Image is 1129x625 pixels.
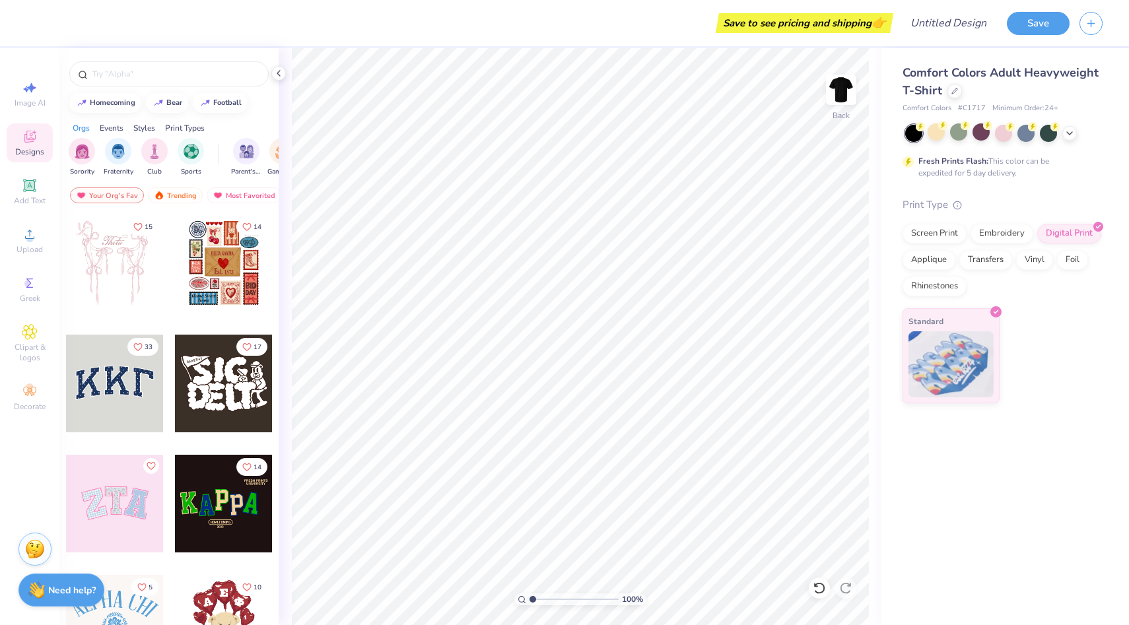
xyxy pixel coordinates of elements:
strong: Fresh Prints Flash: [918,156,988,166]
button: filter button [267,138,298,177]
div: filter for Game Day [267,138,298,177]
img: most_fav.gif [213,191,223,200]
div: Back [833,110,850,121]
button: Like [236,578,267,596]
img: trending.gif [154,191,164,200]
div: Print Types [165,122,205,134]
button: filter button [69,138,95,177]
span: Minimum Order: 24 + [992,103,1058,114]
button: Like [127,218,158,236]
img: Sorority Image [75,144,90,159]
div: This color can be expedited for 5 day delivery. [918,155,1081,179]
div: Digital Print [1037,224,1101,244]
img: Club Image [147,144,162,159]
div: Print Type [903,197,1103,213]
div: filter for Parent's Weekend [231,138,261,177]
button: Like [236,218,267,236]
span: 14 [254,464,261,471]
span: Clipart & logos [7,342,53,363]
span: 33 [145,344,153,350]
span: Fraternity [104,167,133,177]
div: Styles [133,122,155,134]
button: Like [131,578,158,596]
button: Like [236,458,267,476]
div: Most Favorited [207,187,281,203]
div: filter for Sports [178,138,204,177]
img: Standard [908,331,994,397]
button: football [193,93,248,113]
button: Like [127,338,158,356]
img: Fraternity Image [111,144,125,159]
button: homecoming [69,93,141,113]
span: 14 [254,224,261,230]
div: Trending [148,187,203,203]
div: filter for Sorority [69,138,95,177]
span: Designs [15,147,44,157]
div: Vinyl [1016,250,1053,270]
img: trend_line.gif [153,99,164,107]
button: Save [1007,12,1070,35]
span: Club [147,167,162,177]
img: Game Day Image [275,144,291,159]
span: Parent's Weekend [231,167,261,177]
div: Your Org's Fav [70,187,144,203]
button: Like [236,338,267,356]
div: Embroidery [971,224,1033,244]
span: # C1717 [958,103,986,114]
button: filter button [178,138,204,177]
input: Try "Alpha" [91,67,260,81]
span: 👉 [872,15,886,30]
div: Transfers [959,250,1012,270]
div: Foil [1057,250,1088,270]
input: Untitled Design [900,10,997,36]
img: trend_line.gif [77,99,87,107]
div: Events [100,122,123,134]
span: Decorate [14,401,46,412]
span: Greek [20,293,40,304]
span: Add Text [14,195,46,206]
div: filter for Club [141,138,168,177]
span: Comfort Colors Adult Heavyweight T-Shirt [903,65,1099,98]
span: Image AI [15,98,46,108]
img: Sports Image [184,144,199,159]
div: Applique [903,250,955,270]
button: Like [143,458,159,474]
img: Back [828,77,854,103]
strong: Need help? [48,584,96,597]
span: Game Day [267,167,298,177]
div: filter for Fraternity [104,138,133,177]
div: football [213,99,242,106]
span: Comfort Colors [903,103,951,114]
img: most_fav.gif [76,191,86,200]
div: Screen Print [903,224,967,244]
span: 17 [254,344,261,350]
div: Rhinestones [903,277,967,296]
span: Sports [181,167,201,177]
span: 10 [254,584,261,591]
span: Upload [17,244,43,255]
button: filter button [141,138,168,177]
img: Parent's Weekend Image [239,144,254,159]
button: filter button [231,138,261,177]
button: filter button [104,138,133,177]
span: 15 [145,224,153,230]
span: Standard [908,314,943,328]
button: bear [146,93,188,113]
div: homecoming [90,99,135,106]
img: trend_line.gif [200,99,211,107]
div: Save to see pricing and shipping [719,13,890,33]
span: 5 [149,584,153,591]
div: Orgs [73,122,90,134]
span: 100 % [622,593,643,605]
span: Sorority [70,167,94,177]
div: bear [166,99,182,106]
